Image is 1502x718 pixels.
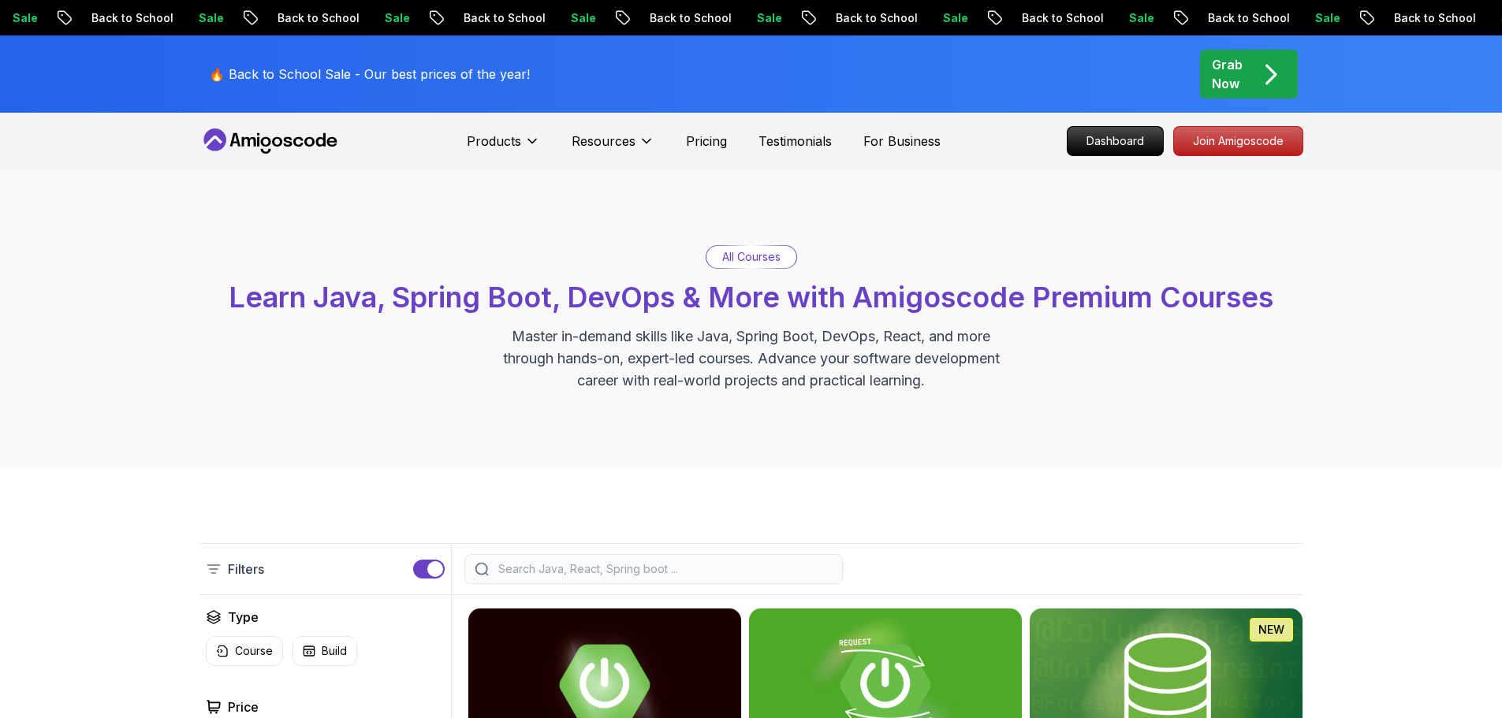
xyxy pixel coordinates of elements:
[64,10,171,26] p: Back to School
[686,132,727,151] a: Pricing
[994,10,1101,26] p: Back to School
[1288,10,1338,26] p: Sale
[1212,55,1243,93] p: Grab Now
[572,132,635,151] p: Resources
[229,280,1273,314] span: Learn Java, Spring Boot, DevOps & More with Amigoscode Premium Courses
[1101,10,1152,26] p: Sale
[722,249,781,265] p: All Courses
[1258,622,1284,638] p: NEW
[495,561,833,577] input: Search Java, React, Spring boot ...
[228,698,259,716] h2: Price
[322,643,347,659] p: Build
[250,10,357,26] p: Back to School
[1180,10,1288,26] p: Back to School
[1174,127,1303,155] p: Join Amigoscode
[206,636,283,666] button: Course
[467,132,540,163] button: Products
[863,132,941,151] a: For Business
[357,10,408,26] p: Sale
[572,132,654,163] button: Resources
[915,10,966,26] p: Sale
[228,608,259,627] h2: Type
[293,636,357,666] button: Build
[436,10,543,26] p: Back to School
[1067,126,1164,156] a: Dashboard
[1068,127,1163,155] p: Dashboard
[467,132,521,151] p: Products
[808,10,915,26] p: Back to School
[758,132,832,151] a: Testimonials
[235,643,273,659] p: Course
[1366,10,1474,26] p: Back to School
[209,65,530,84] p: 🔥 Back to School Sale - Our best prices of the year!
[543,10,594,26] p: Sale
[228,560,264,578] p: Filters
[622,10,729,26] p: Back to School
[1173,126,1303,156] a: Join Amigoscode
[729,10,780,26] p: Sale
[171,10,222,26] p: Sale
[486,326,1016,392] p: Master in-demand skills like Java, Spring Boot, DevOps, React, and more through hands-on, expert-...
